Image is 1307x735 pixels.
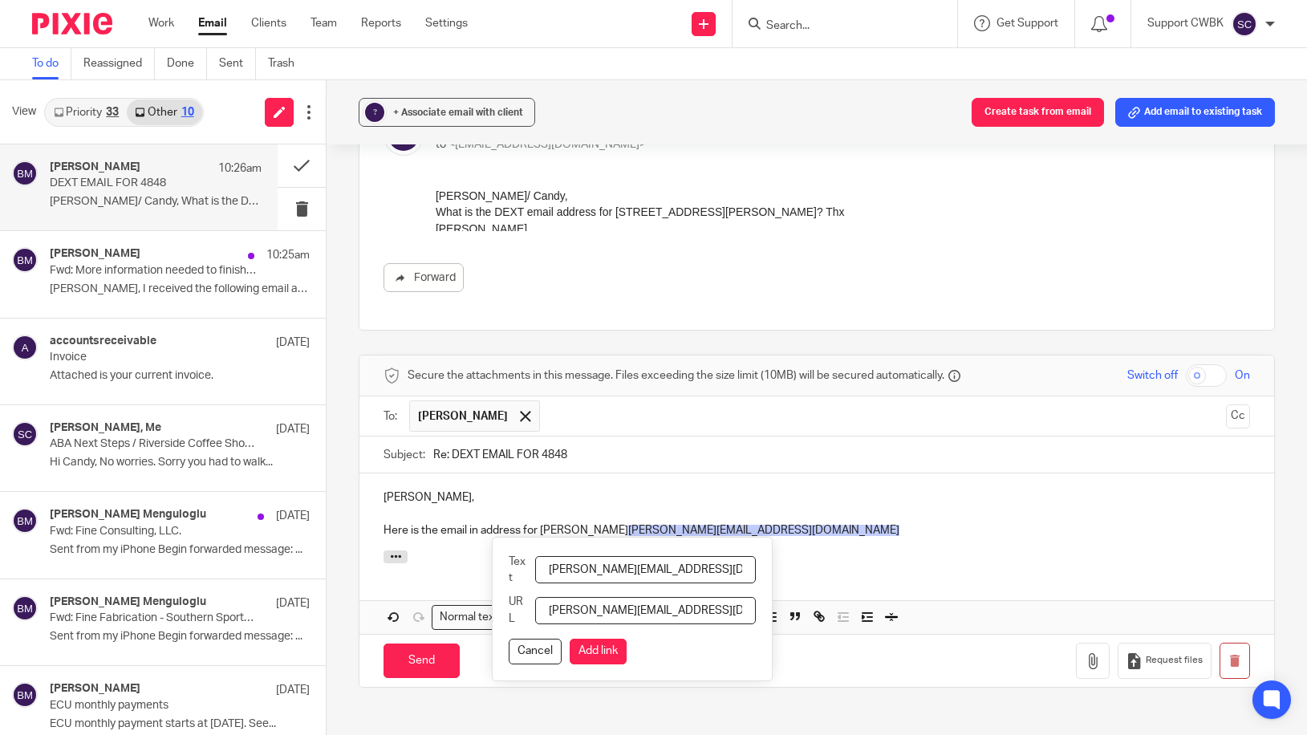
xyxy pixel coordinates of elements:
[361,15,401,31] a: Reports
[50,543,310,557] p: Sent from my iPhone Begin forwarded message: ...
[393,108,523,117] span: + Associate email with client
[50,682,140,696] h4: [PERSON_NAME]
[535,556,756,583] input: Text for the link
[50,595,206,609] h4: [PERSON_NAME] Menguloglu
[50,160,140,174] h4: [PERSON_NAME]
[1146,654,1203,667] span: Request files
[12,160,38,186] img: svg%3E
[12,104,36,120] span: View
[218,160,262,177] p: 10:26am
[12,595,38,621] img: svg%3E
[1147,15,1224,31] p: Support CWBK
[50,630,310,644] p: Sent from my iPhone Begin forwarded message: ...
[266,247,310,263] p: 10:25am
[50,247,140,261] h4: [PERSON_NAME]
[1115,98,1275,127] button: Add email to existing task
[50,508,206,522] h4: [PERSON_NAME] Menguloglu
[384,506,1250,538] p: Here is the email in address for [PERSON_NAME]
[50,351,258,364] p: Invoice
[384,408,401,424] label: To:
[509,554,527,587] label: Text
[50,177,219,190] p: DEXT EMAIL FOR 4848
[12,247,38,273] img: svg%3E
[276,508,310,524] p: [DATE]
[765,19,909,34] input: Search
[198,15,227,31] a: Email
[1235,367,1250,384] span: On
[32,48,71,79] a: To do
[276,421,310,437] p: [DATE]
[12,421,38,447] img: svg%3E
[148,15,174,31] a: Work
[972,98,1104,127] button: Create task from email
[50,717,310,731] p: ECU monthly payment starts at [DATE]. See...
[83,48,155,79] a: Reassigned
[50,525,258,538] p: Fwd: Fine Consulting, LLC.
[384,489,1250,506] p: [PERSON_NAME],
[50,335,156,348] h4: accountsreceivable
[50,282,310,296] p: [PERSON_NAME], I received the following email and I...
[276,335,310,351] p: [DATE]
[436,609,523,626] span: Normal text size
[509,639,562,664] button: Cancel
[181,107,194,118] div: 10
[12,508,38,534] img: svg%3E
[46,99,127,125] a: Priority33
[50,456,310,469] p: Hi Candy, No worries. Sorry you had to walk...
[1226,404,1250,428] button: Cc
[1127,367,1178,384] span: Switch off
[276,595,310,611] p: [DATE]
[268,48,306,79] a: Trash
[449,139,646,150] span: <[EMAIL_ADDRESS][DOMAIN_NAME]>
[425,15,468,31] a: Settings
[50,369,310,383] p: Attached is your current invoice.
[251,15,286,31] a: Clients
[219,48,256,79] a: Sent
[1118,643,1211,679] button: Request files
[408,367,944,384] span: Secure the attachments in this message. Files exceeding the size limit (10MB) will be secured aut...
[418,408,508,424] span: [PERSON_NAME]
[365,103,384,122] div: ?
[359,98,535,127] button: ? + Associate email with client
[384,644,460,678] input: Send
[12,335,38,360] img: svg%3E
[570,639,627,664] button: Add link
[167,48,207,79] a: Done
[384,263,464,292] a: Forward
[436,139,446,150] span: to
[996,18,1058,29] span: Get Support
[311,15,337,31] a: Team
[384,447,425,463] label: Subject:
[50,421,161,435] h4: [PERSON_NAME], Me
[50,611,258,625] p: Fwd: Fine Fabrication - Southern Sportz Store sign Design Revisions 1
[12,682,38,708] img: svg%3E
[32,13,112,35] img: Pixie
[50,264,258,278] p: Fwd: More information needed to finish your QuickBooks application
[50,437,258,451] p: ABA Next Steps / Riverside Coffee Shop Invoices
[106,107,119,118] div: 33
[432,605,592,630] div: Search for option
[276,682,310,698] p: [DATE]
[628,525,899,536] span: [PERSON_NAME][EMAIL_ADDRESS][DOMAIN_NAME]
[127,99,201,125] a: Other10
[50,195,262,209] p: [PERSON_NAME]/ Candy, What is the DEXT email address for...
[50,699,258,713] p: ECU monthly payments
[509,594,527,627] label: URL
[535,597,756,624] input: https://
[1232,11,1257,37] img: svg%3E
